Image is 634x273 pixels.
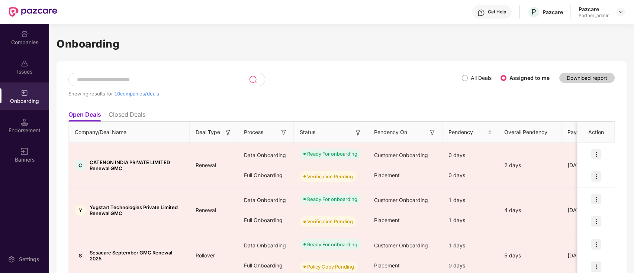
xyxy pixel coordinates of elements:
[354,129,362,136] img: svg+xml;base64,PHN2ZyB3aWR0aD0iMTYiIGhlaWdodD0iMTYiIHZpZXdCb3g9IjAgMCAxNiAxNiIgZmlsbD0ibm9uZSIgeG...
[68,111,101,121] li: Open Deals
[280,129,287,136] img: svg+xml;base64,PHN2ZyB3aWR0aD0iMTYiIGhlaWdodD0iMTYiIHZpZXdCb3g9IjAgMCAxNiAxNiIgZmlsbD0ibm9uZSIgeG...
[190,252,221,259] span: Rollover
[307,173,353,180] div: Verification Pending
[498,206,561,214] div: 4 days
[238,210,294,230] div: Full Onboarding
[531,7,536,16] span: P
[196,128,220,136] span: Deal Type
[374,152,428,158] span: Customer Onboarding
[17,256,41,263] div: Settings
[75,205,86,216] div: Y
[448,128,486,136] span: Pendency
[561,122,617,143] th: Payment Done
[471,75,492,81] label: All Deals
[374,262,400,269] span: Placement
[90,250,184,261] span: Sesacare September GMC Renewal 2025
[498,161,561,169] div: 2 days
[591,261,601,272] img: icon
[442,235,498,256] div: 1 days
[75,160,86,171] div: C
[579,13,609,19] div: Partner_admin
[8,256,15,263] img: svg+xml;base64,PHN2ZyBpZD0iU2V0dGluZy0yMHgyMCIgeG1sbnM9Imh0dHA6Ly93d3cudzMub3JnLzIwMDAvc3ZnIiB3aW...
[498,251,561,260] div: 5 days
[591,149,601,159] img: icon
[21,30,28,38] img: svg+xml;base64,PHN2ZyBpZD0iQ29tcGFuaWVzIiB4bWxucz0iaHR0cDovL3d3dy53My5vcmcvMjAwMC9zdmciIHdpZHRoPS...
[374,242,428,248] span: Customer Onboarding
[374,172,400,178] span: Placement
[307,195,357,203] div: Ready For onboarding
[190,162,222,168] span: Renewal
[21,148,28,155] img: svg+xml;base64,PHN2ZyB3aWR0aD0iMTYiIGhlaWdodD0iMTYiIHZpZXdCb3g9IjAgMCAxNiAxNiIgZmlsbD0ibm9uZSIgeG...
[498,122,561,143] th: Overall Pendency
[300,128,315,136] span: Status
[579,6,609,13] div: Pazcare
[249,75,257,84] img: svg+xml;base64,PHN2ZyB3aWR0aD0iMjQiIGhlaWdodD0iMjUiIHZpZXdCb3g9IjAgMCAyNCAyNSIgZmlsbD0ibm9uZSIgeG...
[190,207,222,213] span: Renewal
[559,73,615,83] button: Download report
[561,161,617,169] div: [DATE]
[238,165,294,185] div: Full Onboarding
[374,128,407,136] span: Pendency On
[442,165,498,185] div: 0 days
[307,218,353,225] div: Verification Pending
[238,145,294,165] div: Data Onboarding
[543,9,563,16] div: Pazcare
[307,150,357,157] div: Ready For onboarding
[307,263,354,270] div: Policy Copy Pending
[567,128,605,136] span: Payment Done
[21,89,28,97] img: svg+xml;base64,PHN2ZyB3aWR0aD0iMjAiIGhlaWdodD0iMjAiIHZpZXdCb3g9IjAgMCAyMCAyMCIgZmlsbD0ibm9uZSIgeG...
[90,204,184,216] span: Yugstart Technologies Private Limited Renewal GMC
[75,250,86,261] div: S
[238,190,294,210] div: Data Onboarding
[591,216,601,227] img: icon
[307,241,357,248] div: Ready For onboarding
[477,9,485,16] img: svg+xml;base64,PHN2ZyBpZD0iSGVscC0zMngzMiIgeG1sbnM9Imh0dHA6Ly93d3cudzMub3JnLzIwMDAvc3ZnIiB3aWR0aD...
[429,129,436,136] img: svg+xml;base64,PHN2ZyB3aWR0aD0iMTYiIGhlaWdodD0iMTYiIHZpZXdCb3g9IjAgMCAxNiAxNiIgZmlsbD0ibm9uZSIgeG...
[591,171,601,182] img: icon
[109,111,145,121] li: Closed Deals
[21,60,28,67] img: svg+xml;base64,PHN2ZyBpZD0iSXNzdWVzX2Rpc2FibGVkIiB4bWxucz0iaHR0cDovL3d3dy53My5vcmcvMjAwMC9zdmciIH...
[442,145,498,165] div: 0 days
[244,128,263,136] span: Process
[224,129,232,136] img: svg+xml;base64,PHN2ZyB3aWR0aD0iMTYiIGhlaWdodD0iMTYiIHZpZXdCb3g9IjAgMCAxNiAxNiIgZmlsbD0ibm9uZSIgeG...
[509,75,550,81] label: Assigned to me
[69,122,190,143] th: Company/Deal Name
[561,206,617,214] div: [DATE]
[591,194,601,204] img: icon
[488,9,506,15] div: Get Help
[21,118,28,126] img: svg+xml;base64,PHN2ZyB3aWR0aD0iMTQuNSIgaGVpZ2h0PSIxNC41IiB2aWV3Qm94PSIwIDAgMTYgMTYiIGZpbGw9Im5vbm...
[442,122,498,143] th: Pendency
[561,251,617,260] div: [DATE]
[57,36,627,52] h1: Onboarding
[90,159,184,171] span: CATENON INDIA PRIVATE LIMITED Renewal GMC
[374,217,400,223] span: Placement
[114,91,159,97] span: 10 companies/deals
[591,239,601,250] img: icon
[238,235,294,256] div: Data Onboarding
[9,7,57,17] img: New Pazcare Logo
[442,210,498,230] div: 1 days
[577,122,615,143] th: Action
[618,9,624,15] img: svg+xml;base64,PHN2ZyBpZD0iRHJvcGRvd24tMzJ4MzIiIHhtbG5zPSJodHRwOi8vd3d3LnczLm9yZy8yMDAwL3N2ZyIgd2...
[374,197,428,203] span: Customer Onboarding
[68,91,462,97] div: Showing results for
[442,190,498,210] div: 1 days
